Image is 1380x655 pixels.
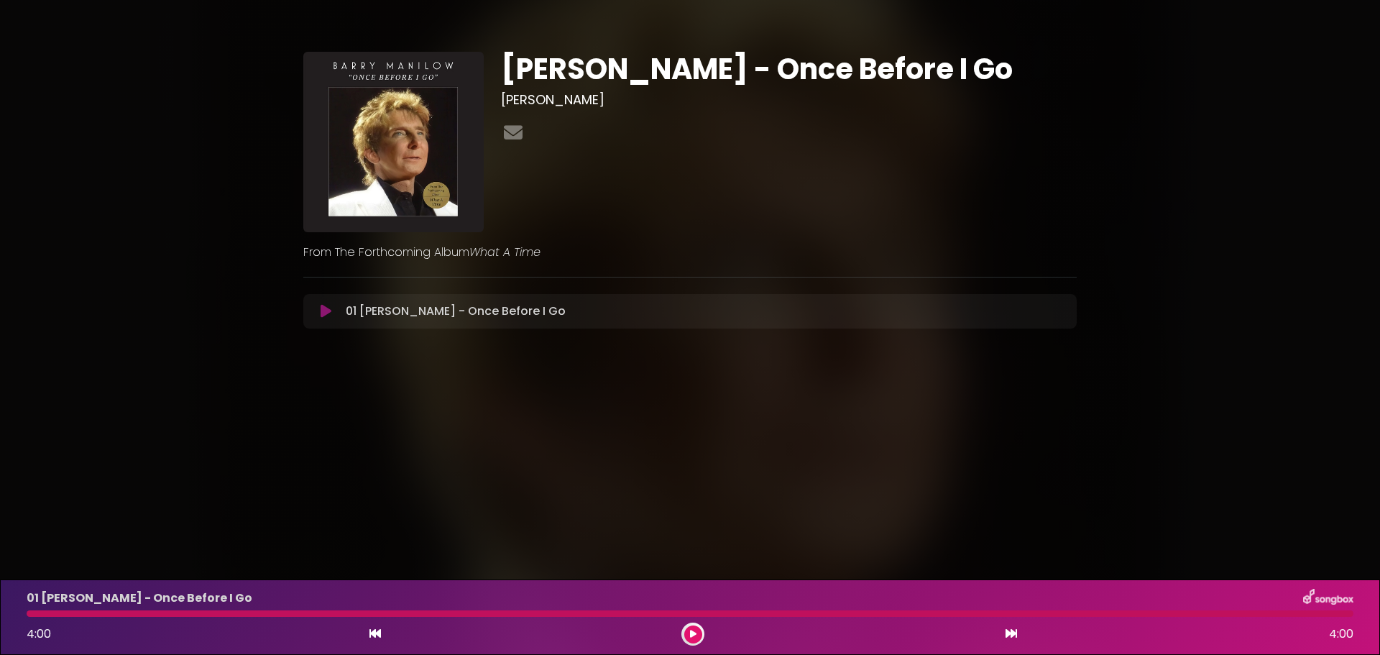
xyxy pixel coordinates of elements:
[303,244,1077,261] p: From The Forthcoming Album
[469,244,540,260] em: What A Time
[501,52,1077,86] h1: [PERSON_NAME] - Once Before I Go
[501,92,1077,108] h3: [PERSON_NAME]
[346,303,566,320] p: 01 [PERSON_NAME] - Once Before I Go
[303,52,484,232] img: f1JwTtPjQmFLWcNaOhSg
